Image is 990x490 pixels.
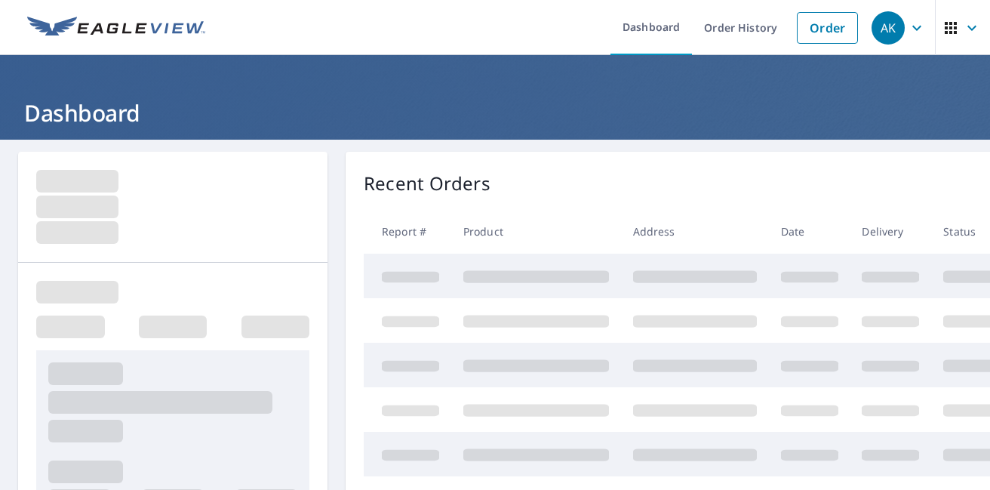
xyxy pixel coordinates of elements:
[621,209,769,254] th: Address
[797,12,858,44] a: Order
[769,209,850,254] th: Date
[27,17,205,39] img: EV Logo
[364,209,451,254] th: Report #
[872,11,905,45] div: AK
[364,170,490,197] p: Recent Orders
[850,209,931,254] th: Delivery
[18,97,972,128] h1: Dashboard
[451,209,621,254] th: Product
